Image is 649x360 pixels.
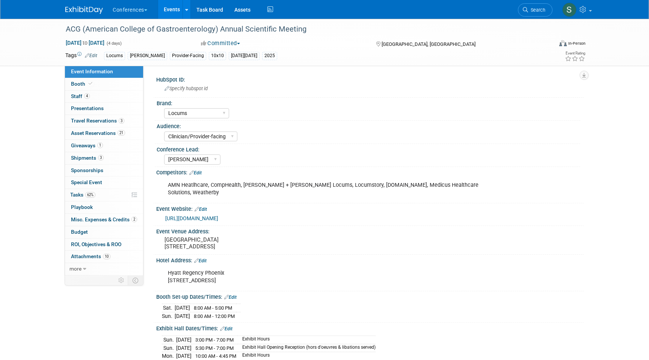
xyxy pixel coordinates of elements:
div: 2025 [262,52,277,60]
td: [DATE] [175,312,190,320]
span: Booth [71,81,94,87]
span: Asset Reservations [71,130,125,136]
div: Event Rating [565,51,585,55]
span: Tasks [70,192,95,198]
td: Tags [65,51,97,60]
a: Edit [195,207,207,212]
a: Sponsorships [65,165,143,177]
a: more [65,263,143,275]
a: Giveaways1 [65,140,143,152]
span: 8:00 AM - 5:00 PM [194,305,232,311]
span: Special Event [71,179,102,185]
div: Hotel Address: [156,255,584,265]
a: Budget [65,226,143,238]
a: Staff4 [65,91,143,103]
a: Special Event [65,177,143,189]
div: Exhibit Hall Dates/Times: [156,323,584,333]
div: 10x10 [209,52,226,60]
span: more [69,266,82,272]
td: Toggle Event Tabs [128,275,143,285]
pre: [GEOGRAPHIC_DATA] [STREET_ADDRESS] [165,236,326,250]
div: Event Venue Address: [156,226,584,235]
img: ExhibitDay [65,6,103,14]
a: [URL][DOMAIN_NAME] [165,215,218,221]
span: Search [528,7,545,13]
span: Misc. Expenses & Credits [71,216,137,222]
a: Travel Reservations3 [65,115,143,127]
div: Event Website: [156,203,584,213]
span: Shipments [71,155,104,161]
a: Playbook [65,201,143,213]
span: 10:00 AM - 4:45 PM [195,353,236,359]
div: Event Format [508,39,586,50]
button: Committed [198,39,243,47]
div: ACG (American College of Gastroenterology) Annual Scientific Meeting [63,23,541,36]
a: Tasks62% [65,189,143,201]
div: Booth Set-up Dates/Times: [156,291,584,301]
td: Sun. [162,344,176,352]
td: [DATE] [176,336,192,344]
div: Brand: [157,98,580,107]
a: Booth [65,78,143,90]
span: 8:00 AM - 12:00 PM [194,313,235,319]
span: Event Information [71,68,113,74]
td: Sun. [162,336,176,344]
div: Hyatt Regency Phoenix [STREET_ADDRESS] [163,266,501,288]
span: Playbook [71,204,93,210]
span: Travel Reservations [71,118,124,124]
div: Provider-Facing [170,52,206,60]
div: AMN Heatlhcare, CompHealth, [PERSON_NAME] + [PERSON_NAME] Locums, Locumstory, [DOMAIN_NAME], Medi... [163,178,501,200]
span: 3 [119,118,124,124]
a: Presentations [65,103,143,115]
span: 5:30 PM - 7:00 PM [195,345,234,351]
td: Exhibit Hours [238,336,376,344]
a: Asset Reservations21 [65,127,143,139]
a: Misc. Expenses & Credits2 [65,214,143,226]
span: Sponsorships [71,167,103,173]
span: Attachments [71,253,110,259]
span: [DATE] [DATE] [65,39,105,46]
a: Shipments3 [65,152,143,164]
a: Edit [85,53,97,58]
td: [DATE] [176,344,192,352]
span: Specify hubspot id [165,86,208,91]
span: Presentations [71,105,104,111]
span: 3 [98,155,104,160]
span: to [82,40,89,46]
span: 1 [97,142,103,148]
div: [PERSON_NAME] [128,52,167,60]
td: Sun. [162,312,175,320]
span: 3:00 PM - 7:00 PM [195,337,234,343]
span: (4 days) [106,41,122,46]
img: Format-Inperson.png [559,40,567,46]
span: 4 [84,93,90,99]
span: ROI, Objectives & ROO [71,241,121,247]
span: Staff [71,93,90,99]
a: Edit [189,170,202,175]
span: [GEOGRAPHIC_DATA], [GEOGRAPHIC_DATA] [382,41,475,47]
a: Attachments10 [65,251,143,263]
div: Conference Lead: [157,144,580,153]
div: Locums [104,52,125,60]
a: ROI, Objectives & ROO [65,239,143,251]
div: In-Person [568,41,586,46]
a: Edit [224,295,237,300]
span: 62% [85,192,95,198]
td: Sat. [162,304,175,312]
span: 21 [118,130,125,136]
div: Audience: [157,121,580,130]
i: Booth reservation complete [89,82,92,86]
a: Edit [220,326,232,331]
td: Personalize Event Tab Strip [115,275,128,285]
div: [DATE][DATE] [229,52,260,60]
span: 10 [103,254,110,259]
span: 2 [131,216,137,222]
img: Sophie Buffo [562,3,577,17]
div: Competitors: [156,167,584,177]
span: Budget [71,229,88,235]
td: [DATE] [175,304,190,312]
a: Edit [194,258,207,263]
span: Giveaways [71,142,103,148]
td: Exhibit Hall Opening Reception (hors d'oeuvres & libations served) [238,344,376,352]
div: HubSpot ID: [156,74,584,83]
